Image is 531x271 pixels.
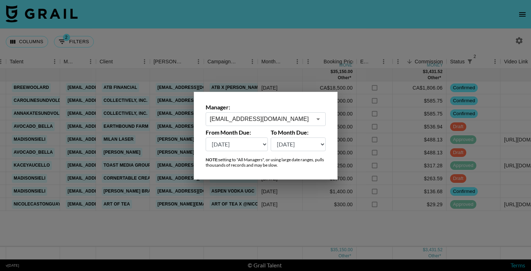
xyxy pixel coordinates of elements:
[206,157,326,168] div: setting to "All Managers", or using large date ranges, pulls thousands of records and may be slow.
[206,104,326,111] label: Manager:
[206,129,268,136] label: From Month Due:
[206,157,219,162] strong: NOTE:
[313,114,323,124] button: Open
[271,129,326,136] label: To Month Due:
